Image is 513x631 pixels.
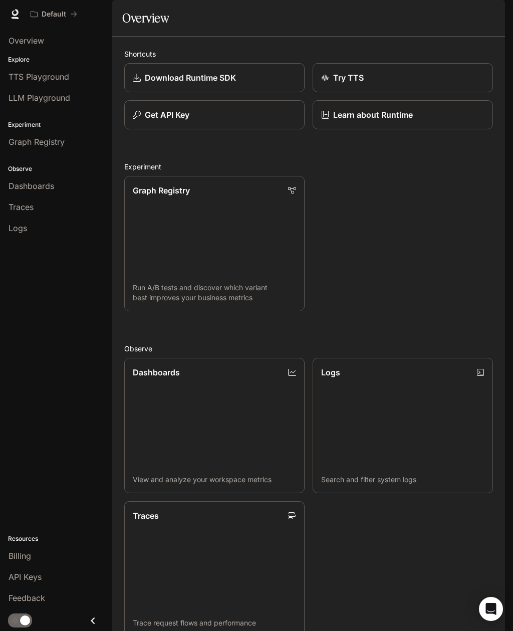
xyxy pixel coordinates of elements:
[321,366,340,378] p: Logs
[133,475,296,485] p: View and analyze your workspace metrics
[124,49,493,59] h2: Shortcuts
[133,618,296,628] p: Trace request flows and performance
[124,176,305,311] a: Graph RegistryRun A/B tests and discover which variant best improves your business metrics
[124,100,305,129] button: Get API Key
[124,63,305,92] a: Download Runtime SDK
[42,10,66,19] p: Default
[145,109,189,121] p: Get API Key
[124,358,305,493] a: DashboardsView and analyze your workspace metrics
[313,358,493,493] a: LogsSearch and filter system logs
[133,184,190,196] p: Graph Registry
[124,161,493,172] h2: Experiment
[122,8,169,28] h1: Overview
[133,283,296,303] p: Run A/B tests and discover which variant best improves your business metrics
[313,63,493,92] a: Try TTS
[333,72,364,84] p: Try TTS
[124,343,493,354] h2: Observe
[313,100,493,129] a: Learn about Runtime
[133,366,180,378] p: Dashboards
[26,4,82,24] button: All workspaces
[479,597,503,621] div: Open Intercom Messenger
[133,510,159,522] p: Traces
[145,72,236,84] p: Download Runtime SDK
[333,109,413,121] p: Learn about Runtime
[321,475,484,485] p: Search and filter system logs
